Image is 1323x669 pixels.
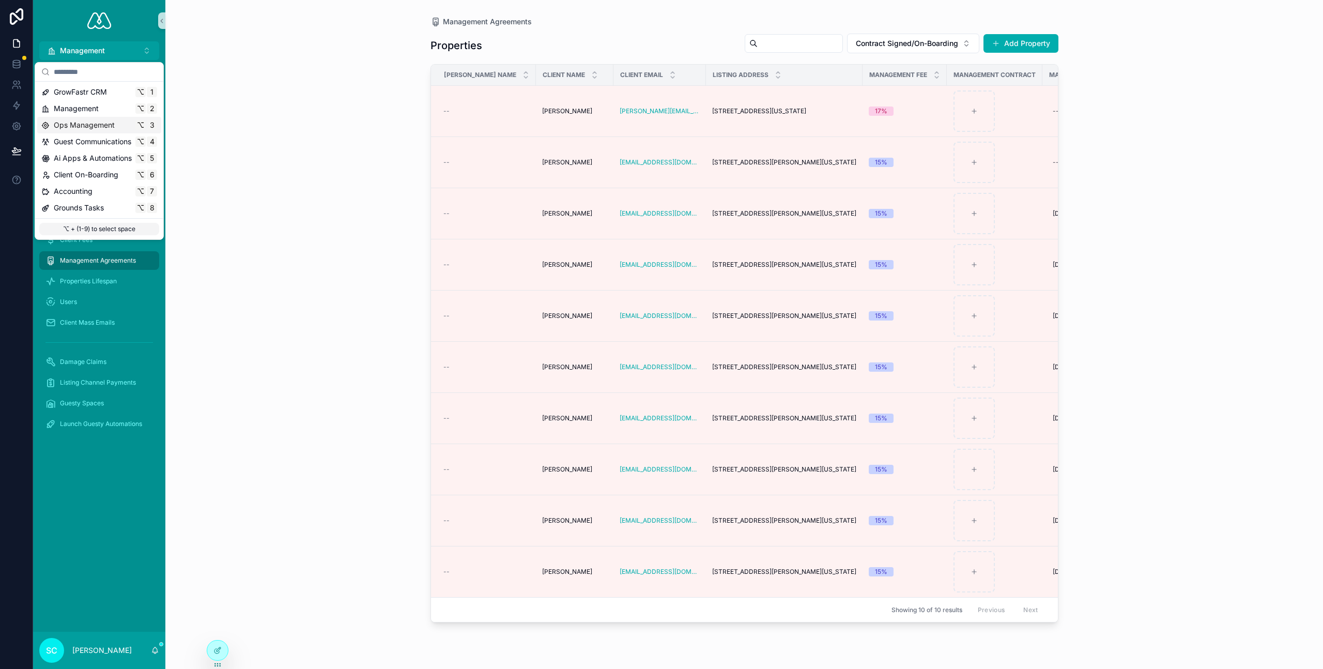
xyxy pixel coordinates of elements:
a: 15% [869,516,941,525]
span: Contract Signed/On-Boarding [856,38,958,49]
span: -- [443,363,450,371]
span: ⌥ [136,121,145,129]
span: [STREET_ADDRESS][PERSON_NAME][US_STATE] [712,158,856,166]
span: -- [443,465,450,474]
span: 8 [148,204,156,212]
span: [PERSON_NAME] [542,516,592,525]
a: [PERSON_NAME][EMAIL_ADDRESS][DOMAIN_NAME] [620,107,700,115]
div: 15% [875,516,887,525]
a: [EMAIL_ADDRESS][DOMAIN_NAME] [620,568,700,576]
span: [PERSON_NAME] [542,261,592,269]
span: Management Contract [953,71,1036,79]
a: [STREET_ADDRESS][US_STATE] [712,107,856,115]
a: [EMAIL_ADDRESS][DOMAIN_NAME] [620,465,700,474]
a: Users [39,293,159,311]
a: -- [443,158,530,166]
a: [DATE] [1049,256,1148,273]
a: -- [443,261,530,269]
span: -- [443,568,450,576]
a: Client Fees [39,231,159,249]
span: Showing 10 of 10 results [891,606,962,614]
a: [STREET_ADDRESS][PERSON_NAME][US_STATE] [712,516,856,525]
a: [STREET_ADDRESS][PERSON_NAME][US_STATE] [712,414,856,422]
a: [PERSON_NAME] [542,312,607,320]
a: [EMAIL_ADDRESS][DOMAIN_NAME] [620,158,700,166]
span: -- [443,312,450,320]
a: [PERSON_NAME] [542,363,607,371]
a: [PERSON_NAME] [542,261,607,269]
a: -- [443,414,530,422]
a: Launch Guesty Automations [39,415,159,433]
a: [EMAIL_ADDRESS][DOMAIN_NAME] [620,414,700,422]
a: [DATE] [1049,564,1148,580]
span: ⌥ [136,204,145,212]
a: [STREET_ADDRESS][PERSON_NAME][US_STATE] [712,363,856,371]
span: Listing Channel Payments [60,378,136,387]
div: 17% [875,107,887,116]
span: Client Email [620,71,663,79]
span: ⌥ [136,187,145,195]
span: 2 [148,104,156,113]
a: Management Agreements [430,17,532,27]
span: [STREET_ADDRESS][PERSON_NAME][US_STATE] [712,261,856,269]
a: -- [443,209,530,218]
a: Damage Claims [39,353,159,371]
span: Management Fee [869,71,927,79]
a: -- [443,107,530,115]
button: Add Property [983,34,1058,53]
span: -- [443,516,450,525]
a: [PERSON_NAME] [542,465,607,474]
span: ⌥ [136,138,145,146]
a: -- [443,516,530,525]
span: [STREET_ADDRESS][PERSON_NAME][US_STATE] [712,568,856,576]
span: Management Agreements [60,256,136,265]
a: [STREET_ADDRESS][PERSON_NAME][US_STATE] [712,465,856,474]
span: 6 [148,171,156,179]
a: -- [443,363,530,371]
a: 15% [869,158,941,167]
span: ⌥ [136,104,145,113]
div: 15% [875,465,887,474]
span: Client Mass Emails [60,318,115,327]
a: Listing Channel Payments [39,373,159,392]
div: 15% [875,311,887,321]
span: [PERSON_NAME] [542,158,592,166]
a: [DATE] [1049,410,1148,427]
span: Management [54,103,99,114]
span: Damage Claims [60,358,106,366]
span: Ai Apps & Automations [54,153,132,163]
a: 15% [869,465,941,474]
a: [EMAIL_ADDRESS][DOMAIN_NAME] [620,312,700,320]
p: ⌥ + (1-9) to select space [39,223,159,235]
span: Client Fees [60,236,93,244]
span: Properties Lifespan [60,277,117,285]
a: 15% [869,567,941,576]
a: -- [1049,154,1148,171]
span: [PERSON_NAME] [542,209,592,218]
span: -- [443,158,450,166]
span: Guesty Spaces [60,399,104,407]
span: Grounds Tasks [54,203,104,213]
span: [PERSON_NAME] Name [444,71,516,79]
span: Management Start Date [1049,71,1134,79]
a: Guesty Spaces [39,394,159,413]
div: 15% [875,362,887,372]
span: -- [443,414,450,422]
a: 15% [869,209,941,218]
span: [PERSON_NAME] [542,107,592,115]
span: Launch Guesty Automations [60,420,142,428]
a: [PERSON_NAME] [542,516,607,525]
span: SC [46,644,57,657]
a: [PERSON_NAME] [542,158,607,166]
a: [PERSON_NAME] [542,107,607,115]
div: -- [1053,107,1059,115]
span: -- [443,261,450,269]
a: [EMAIL_ADDRESS][DOMAIN_NAME] [620,363,700,371]
span: ⌥ [136,154,145,162]
span: [PERSON_NAME] [542,363,592,371]
a: -- [443,465,530,474]
a: [EMAIL_ADDRESS][DOMAIN_NAME] [620,261,700,269]
button: Select Button [39,41,159,60]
